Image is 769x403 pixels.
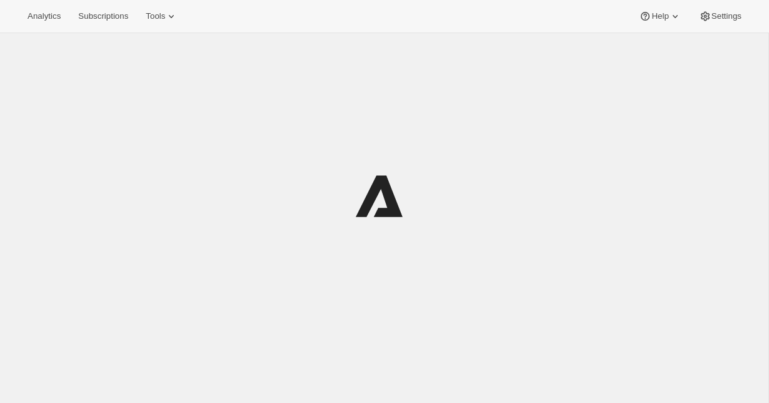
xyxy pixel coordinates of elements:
span: Analytics [28,11,61,21]
button: Tools [138,8,185,25]
span: Help [651,11,668,21]
span: Subscriptions [78,11,128,21]
span: Settings [711,11,741,21]
button: Help [631,8,688,25]
button: Settings [691,8,749,25]
button: Analytics [20,8,68,25]
span: Tools [146,11,165,21]
button: Subscriptions [71,8,136,25]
